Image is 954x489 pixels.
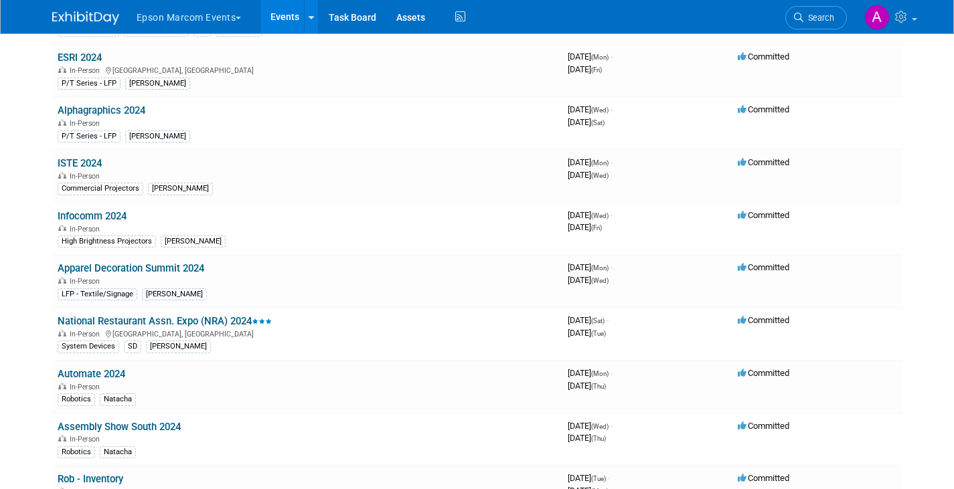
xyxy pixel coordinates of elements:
span: (Tue) [591,475,606,482]
span: (Fri) [591,66,602,74]
a: Alphagraphics 2024 [58,104,145,116]
span: (Wed) [591,106,609,114]
div: [PERSON_NAME] [125,130,190,142]
span: [DATE] [568,170,609,180]
div: P/T Series - LFP [58,78,121,90]
a: Search [785,6,847,29]
span: (Mon) [591,370,609,377]
a: ISTE 2024 [58,157,102,169]
span: (Thu) [591,383,606,390]
span: [DATE] [568,315,609,325]
div: High Brightness Projectors [58,235,156,248]
span: - [611,210,613,220]
img: In-Person Event [58,66,66,73]
span: Committed [738,262,789,272]
div: [PERSON_NAME] [146,340,211,353]
div: Natacha [100,393,136,405]
span: - [611,157,613,167]
span: [DATE] [568,222,602,232]
span: In-Person [70,383,104,391]
span: In-Person [70,172,104,181]
span: [DATE] [568,328,606,338]
img: In-Person Event [58,225,66,231]
a: Infocomm 2024 [58,210,127,222]
span: - [607,315,609,325]
span: Committed [738,473,789,483]
a: Automate 2024 [58,368,125,380]
span: Committed [738,104,789,114]
img: ExhibitDay [52,11,119,25]
span: In-Person [70,277,104,286]
span: (Sat) [591,119,605,126]
div: [GEOGRAPHIC_DATA], [GEOGRAPHIC_DATA] [58,64,557,75]
span: (Thu) [591,435,606,442]
span: In-Person [70,66,104,75]
span: Committed [738,315,789,325]
span: (Mon) [591,159,609,167]
span: In-Person [70,330,104,338]
span: [DATE] [568,275,609,285]
span: - [611,421,613,431]
span: (Wed) [591,172,609,179]
span: (Fri) [591,224,602,231]
span: [DATE] [568,421,613,431]
div: [PERSON_NAME] [125,78,190,90]
span: - [611,104,613,114]
span: [DATE] [568,157,613,167]
div: Commercial Projectors [58,183,143,195]
img: In-Person Event [58,330,66,336]
span: - [611,262,613,272]
img: In-Person Event [58,435,66,442]
span: Committed [738,368,789,378]
img: In-Person Event [58,119,66,126]
a: Apparel Decoration Summit 2024 [58,262,204,274]
img: In-Person Event [58,172,66,179]
a: Assembly Show South 2024 [58,421,181,433]
span: (Wed) [591,212,609,219]
div: [PERSON_NAME] [148,183,213,195]
span: [DATE] [568,262,613,272]
span: In-Person [70,225,104,233]
span: Committed [738,157,789,167]
span: [DATE] [568,210,613,220]
div: [PERSON_NAME] [142,288,207,300]
a: ESRI 2024 [58,52,102,64]
span: (Mon) [591,264,609,272]
span: (Wed) [591,423,609,430]
div: Robotics [58,393,95,405]
span: [DATE] [568,104,613,114]
span: (Mon) [591,54,609,61]
span: [DATE] [568,368,613,378]
span: Committed [738,421,789,431]
span: (Sat) [591,317,605,324]
span: - [608,473,610,483]
img: In-Person Event [58,277,66,284]
span: Search [803,13,834,23]
a: National Restaurant Assn. Expo (NRA) 2024 [58,315,272,327]
div: SD [124,340,141,353]
span: [DATE] [568,52,613,62]
div: System Devices [58,340,119,353]
span: [DATE] [568,117,605,127]
span: Committed [738,210,789,220]
span: [DATE] [568,433,606,443]
span: (Wed) [591,277,609,284]
span: [DATE] [568,381,606,391]
div: Robotics [58,446,95,458]
span: Committed [738,52,789,62]
span: - [611,368,613,378]
img: Alex Madrid [864,5,890,30]
a: Rob - Inventory [58,473,123,485]
div: [GEOGRAPHIC_DATA], [GEOGRAPHIC_DATA] [58,328,557,338]
div: LFP - Textile/Signage [58,288,137,300]
span: In-Person [70,435,104,444]
div: Natacha [100,446,136,458]
span: (Tue) [591,330,606,337]
span: [DATE] [568,64,602,74]
span: In-Person [70,119,104,128]
div: P/T Series - LFP [58,130,121,142]
span: - [611,52,613,62]
img: In-Person Event [58,383,66,389]
span: [DATE] [568,473,610,483]
div: [PERSON_NAME] [161,235,226,248]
